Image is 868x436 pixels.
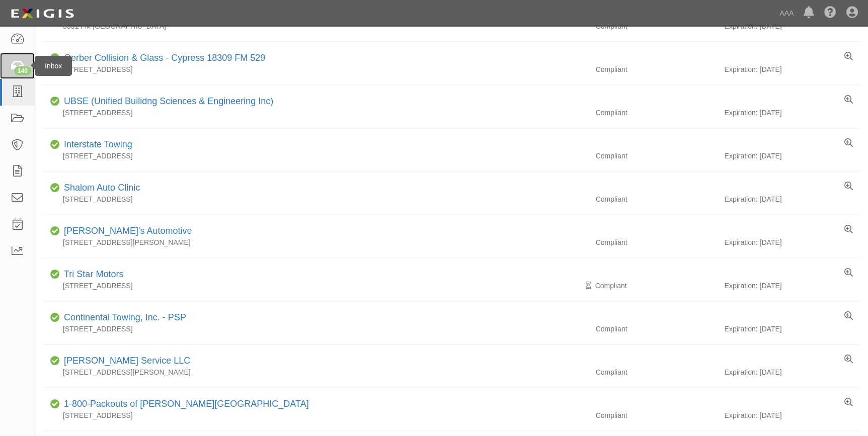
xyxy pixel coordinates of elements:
[35,56,72,76] div: Inbox
[43,151,588,161] div: [STREET_ADDRESS]
[60,182,140,195] div: Shalom Auto Clinic
[64,312,186,322] a: Continental Towing, Inc. - PSP
[844,225,853,235] a: View results summary
[60,268,123,281] div: Tri Star Motors
[844,138,853,148] a: View results summary
[43,194,588,204] div: [STREET_ADDRESS]
[43,324,588,334] div: [STREET_ADDRESS]
[724,367,860,377] div: Expiration: [DATE]
[64,269,123,279] a: Tri Star Motors
[43,367,588,377] div: [STREET_ADDRESS][PERSON_NAME]
[588,108,724,118] div: Compliant
[724,281,860,291] div: Expiration: [DATE]
[60,138,132,151] div: Interstate Towing
[724,194,860,204] div: Expiration: [DATE]
[50,141,60,148] i: Compliant
[724,64,860,74] div: Expiration: [DATE]
[588,410,724,420] div: Compliant
[844,95,853,105] a: View results summary
[43,281,588,291] div: [STREET_ADDRESS]
[844,182,853,192] a: View results summary
[50,314,60,321] i: Compliant
[64,96,273,106] a: UBSE (Unified Builidng Sciences & Engineering Inc)
[60,95,273,108] div: UBSE (Unified Builidng Sciences & Engineering Inc)
[844,52,853,62] a: View results summary
[60,225,192,238] div: Glen's Automotive
[50,185,60,192] i: Compliant
[724,410,860,420] div: Expiration: [DATE]
[64,183,140,193] a: Shalom Auto Clinic
[588,237,724,247] div: Compliant
[844,398,853,408] a: View results summary
[824,7,836,19] i: Help Center - Complianz
[8,5,77,23] img: logo-5460c22ac91f19d4615b14bd174203de0afe785f0fc80cf4dbbc73dc1793850b.png
[14,66,31,75] div: 140
[724,237,860,247] div: Expiration: [DATE]
[844,355,853,365] a: View results summary
[724,324,860,334] div: Expiration: [DATE]
[64,226,192,236] a: [PERSON_NAME]'s Automotive
[60,311,186,324] div: Continental Towing, Inc. - PSP
[588,281,724,291] div: Compliant
[588,64,724,74] div: Compliant
[50,401,60,408] i: Compliant
[43,410,588,420] div: [STREET_ADDRESS]
[64,139,132,149] a: Interstate Towing
[588,151,724,161] div: Compliant
[60,52,265,65] div: Gerber Collision & Glass - Cypress 18309 FM 529
[64,53,265,63] a: Gerber Collision & Glass - Cypress 18309 FM 529
[50,98,60,105] i: Compliant
[724,21,860,31] div: Expiration: [DATE]
[774,3,799,23] a: AAA
[60,355,190,368] div: Keith's Service LLC
[64,356,190,366] a: [PERSON_NAME] Service LLC
[43,108,588,118] div: [STREET_ADDRESS]
[588,324,724,334] div: Compliant
[585,282,591,289] i: Pending Review
[724,108,860,118] div: Expiration: [DATE]
[844,268,853,278] a: View results summary
[43,64,588,74] div: [STREET_ADDRESS]
[50,271,60,278] i: Compliant
[64,399,308,409] a: 1-800-Packouts of [PERSON_NAME][GEOGRAPHIC_DATA]
[43,237,588,247] div: [STREET_ADDRESS][PERSON_NAME]
[43,21,588,31] div: 5331 FM [GEOGRAPHIC_DATA]
[50,358,60,365] i: Compliant
[50,228,60,235] i: Compliant
[588,194,724,204] div: Compliant
[844,311,853,321] a: View results summary
[588,367,724,377] div: Compliant
[50,55,60,62] i: Compliant
[588,21,724,31] div: Compliant
[60,398,308,411] div: 1-800-Packouts of Beverly Hills
[724,151,860,161] div: Expiration: [DATE]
